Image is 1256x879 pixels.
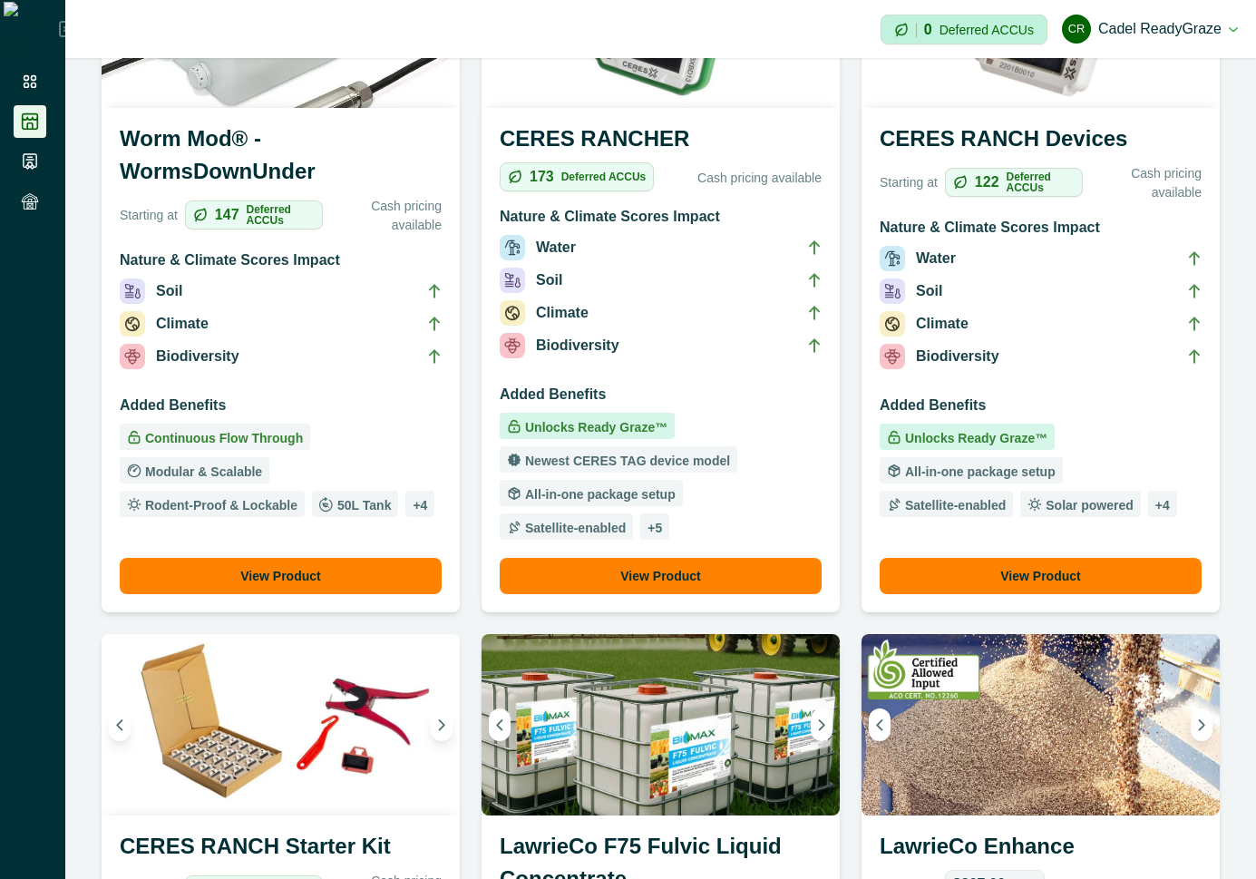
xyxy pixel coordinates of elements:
p: Cash pricing available [1090,164,1202,202]
p: + 4 [1155,499,1170,512]
p: Solar powered [1042,499,1133,512]
p: 173 [530,170,554,184]
p: Unlocks Ready Graze™ [901,432,1047,444]
button: Cadel ReadyGrazeCadel ReadyGraze [1062,7,1238,51]
button: Next image [811,708,832,741]
p: Continuous Flow Through [141,432,303,444]
p: + 4 [413,499,427,512]
button: Previous image [489,708,511,741]
p: Biodiversity [916,346,999,367]
h3: LawrieCo Enhance [880,830,1202,870]
p: All-in-one package setup [901,465,1056,478]
p: Newest CERES TAG device model [521,454,730,467]
p: Deferred ACCUs [561,171,647,182]
h3: Added Benefits [880,395,1202,424]
button: Next image [431,708,453,741]
p: Rodent-Proof & Lockable [141,499,297,512]
p: Deferred ACCUs [940,23,1034,36]
p: Climate [916,313,969,335]
p: Satellite-enabled [521,522,626,534]
p: Deferred ACCUs [247,204,316,226]
p: 122 [975,175,999,190]
h3: Nature & Climate Scores Impact [880,217,1202,246]
h3: CERES RANCHER [500,122,822,162]
h3: Nature & Climate Scores Impact [500,206,822,235]
button: Next image [1191,708,1212,741]
p: Cash pricing available [330,197,442,235]
p: Water [536,237,576,259]
p: Modular & Scalable [141,465,262,478]
button: View Product [120,558,442,594]
p: 0 [924,23,932,37]
h3: CERES RANCH Starter Kit [120,830,442,870]
img: A CERES RANCH starter kit [102,634,460,816]
p: 50L Tank [334,499,391,512]
h3: Added Benefits [500,384,822,413]
p: All-in-one package setup [521,488,676,501]
p: Starting at [880,173,938,192]
button: View Product [500,558,822,594]
img: Logo [4,2,59,56]
button: View Product [880,558,1202,594]
button: Previous image [869,708,891,741]
p: Biodiversity [536,335,619,356]
h3: Worm Mod® - WormsDownUnder [120,122,442,195]
h3: Added Benefits [120,395,442,424]
p: Soil [156,280,182,302]
button: Previous image [109,708,131,741]
p: Climate [156,313,209,335]
p: Water [916,248,956,269]
p: + 5 [647,522,662,534]
p: Deferred ACCUs [1007,171,1076,193]
h3: CERES RANCH Devices [880,122,1202,162]
p: Soil [536,269,562,291]
p: Climate [536,302,589,324]
h3: Nature & Climate Scores Impact [120,249,442,278]
p: Soil [916,280,942,302]
p: Satellite-enabled [901,499,1006,512]
p: Unlocks Ready Graze™ [521,421,667,434]
p: Cash pricing available [661,169,822,188]
p: 147 [215,208,239,222]
p: Biodiversity [156,346,239,367]
p: Starting at [120,206,178,225]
